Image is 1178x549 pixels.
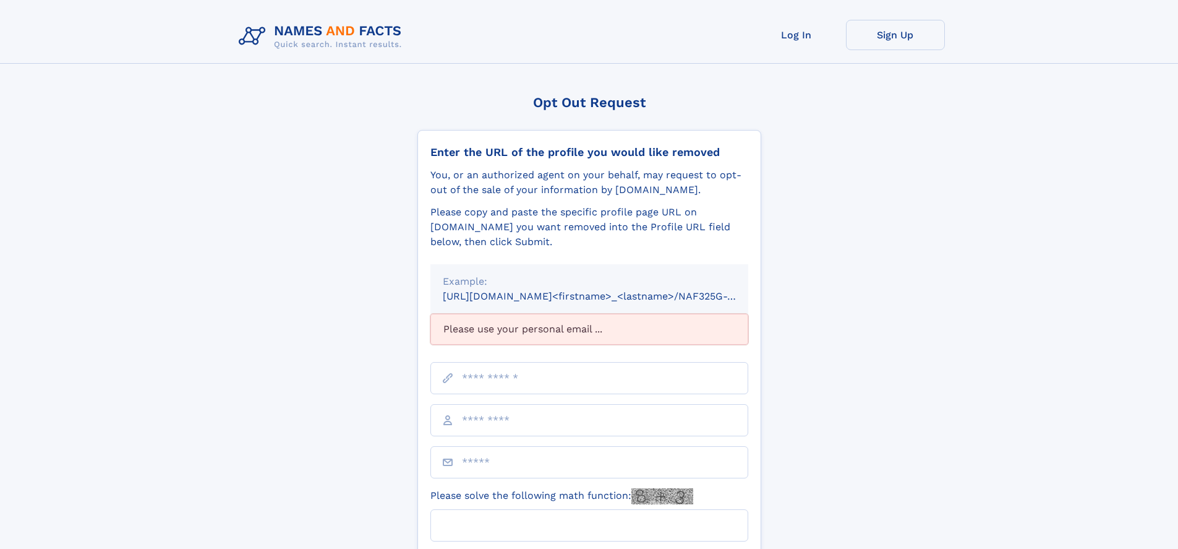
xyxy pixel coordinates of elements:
div: Opt Out Request [417,95,761,110]
small: [URL][DOMAIN_NAME]<firstname>_<lastname>/NAF325G-xxxxxxxx [443,290,772,302]
div: Please use your personal email ... [430,314,748,345]
label: Please solve the following math function: [430,488,693,504]
a: Sign Up [846,20,945,50]
img: Logo Names and Facts [234,20,412,53]
div: Example: [443,274,736,289]
div: Enter the URL of the profile you would like removed [430,145,748,159]
div: Please copy and paste the specific profile page URL on [DOMAIN_NAME] you want removed into the Pr... [430,205,748,249]
a: Log In [747,20,846,50]
div: You, or an authorized agent on your behalf, may request to opt-out of the sale of your informatio... [430,168,748,197]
